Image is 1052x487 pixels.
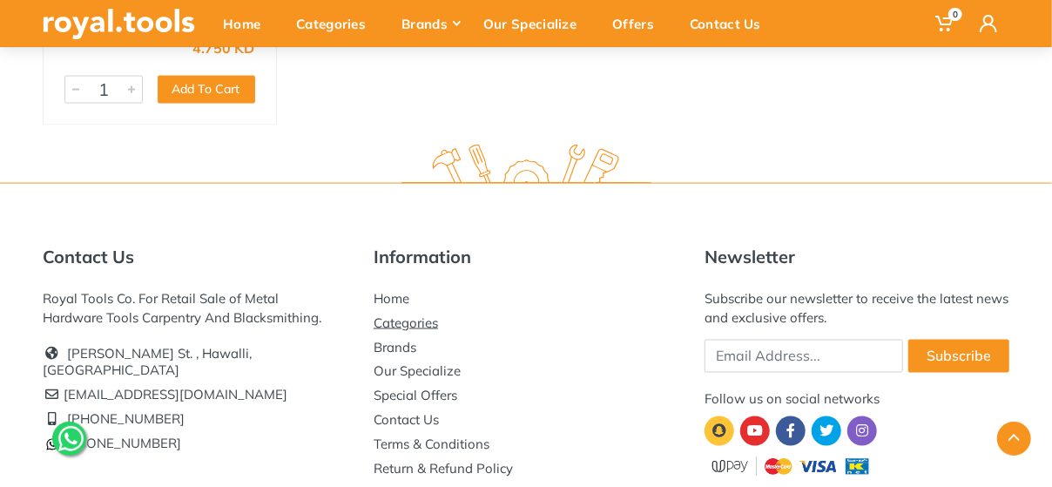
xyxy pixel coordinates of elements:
div: Contact Us [678,5,785,42]
a: Return & Refund Policy [374,461,513,477]
div: Follow us on social networks [705,390,1009,409]
img: upay.png [705,455,879,478]
a: Special Offers [374,388,457,404]
a: [PHONE_NUMBER] [67,411,185,428]
div: 4.750 KD [193,41,255,55]
h5: Information [374,247,678,267]
div: Brands [389,5,471,42]
button: Subscribe [908,340,1009,373]
a: Contact Us [374,412,439,429]
input: Email Address... [705,340,903,373]
h5: Contact Us [43,247,347,267]
a: Home [374,290,409,307]
div: Royal Tools Co. For Retail Sale of Metal Hardware Tools Carpentry And Blacksmithing. [43,289,347,328]
div: Categories [284,5,389,42]
a: Our Specialize [374,363,461,380]
span: 0 [948,8,962,21]
button: Add To Cart [158,76,255,104]
div: Home [211,5,284,42]
img: royal.tools Logo [43,9,195,39]
div: Subscribe our newsletter to receive the latest news and exclusive offers. [705,289,1009,328]
a: [PERSON_NAME] St. , Hawalli, [GEOGRAPHIC_DATA] [43,345,252,379]
div: Offers [600,5,678,42]
li: [EMAIL_ADDRESS][DOMAIN_NAME] [43,383,347,408]
a: Categories [374,315,438,331]
a: Brands [374,339,416,355]
h5: Newsletter [705,247,1009,267]
div: Our Specialize [471,5,600,42]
